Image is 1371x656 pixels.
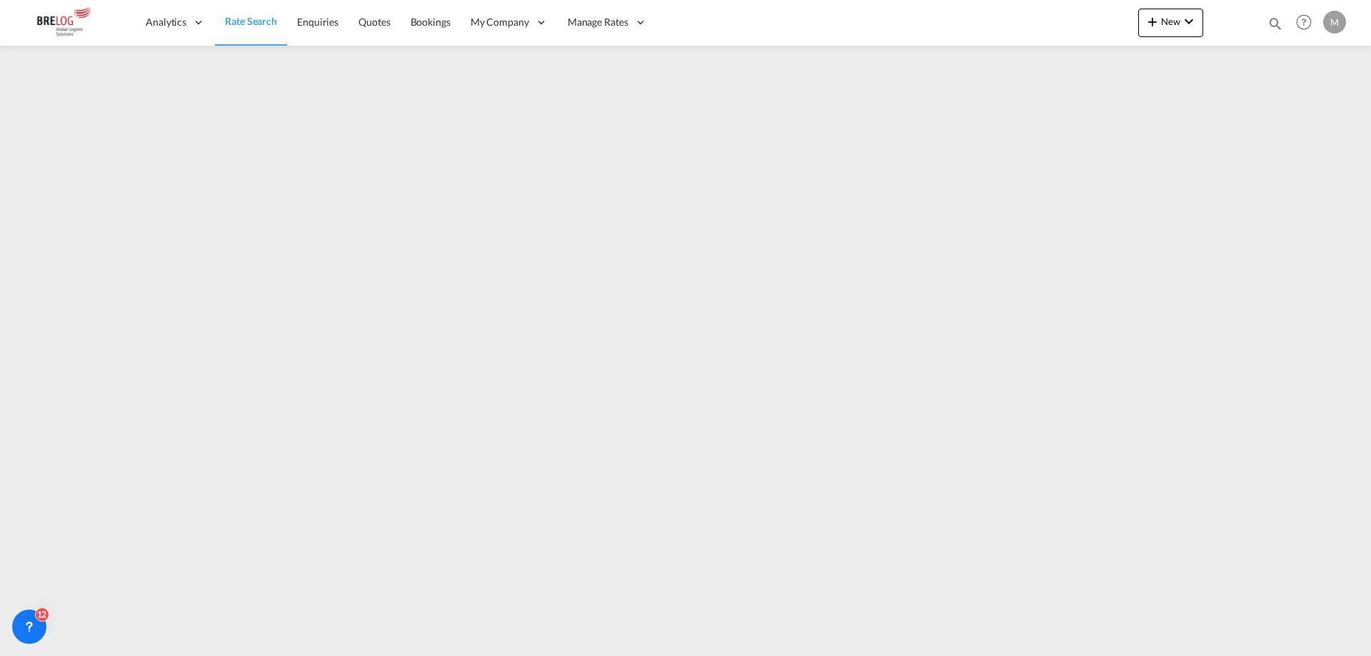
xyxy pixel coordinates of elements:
[1267,16,1283,37] div: icon-magnify
[1323,11,1346,34] div: M
[297,16,338,28] span: Enquiries
[1180,13,1197,30] md-icon: icon-chevron-down
[1138,9,1203,37] button: icon-plus 400-fgNewicon-chevron-down
[568,15,628,29] span: Manage Rates
[225,15,277,27] span: Rate Search
[358,16,390,28] span: Quotes
[471,15,529,29] span: My Company
[1144,16,1197,27] span: New
[146,15,186,29] span: Analytics
[411,16,451,28] span: Bookings
[21,6,118,39] img: daae70a0ee2511ecb27c1fb462fa6191.png
[1267,16,1283,31] md-icon: icon-magnify
[1292,10,1323,36] div: Help
[1144,13,1161,30] md-icon: icon-plus 400-fg
[1292,10,1316,34] span: Help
